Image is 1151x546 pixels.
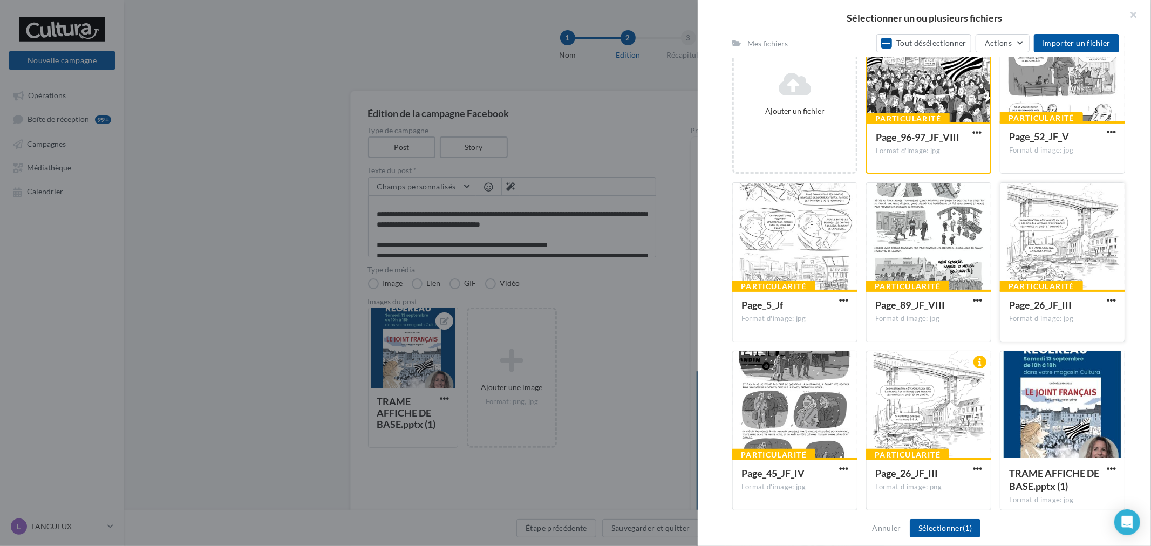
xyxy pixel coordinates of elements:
[715,13,1134,23] h2: Sélectionner un ou plusieurs fichiers
[1043,38,1111,47] span: Importer un fichier
[732,281,815,292] div: Particularité
[741,467,805,479] span: Page_45_JF_IV
[1114,509,1140,535] div: Open Intercom Messenger
[875,467,938,479] span: Page_26_JF_III
[875,482,982,492] div: Format d'image: png
[910,519,980,537] button: Sélectionner(1)
[747,38,788,49] div: Mes fichiers
[868,522,905,535] button: Annuler
[866,449,949,461] div: Particularité
[1009,495,1116,505] div: Format d'image: jpg
[1000,112,1083,124] div: Particularité
[963,523,972,533] span: (1)
[1009,131,1069,142] span: Page_52_JF_V
[741,482,848,492] div: Format d'image: jpg
[875,299,945,311] span: Page_89_JF_VIII
[1009,299,1072,311] span: Page_26_JF_III
[741,314,848,324] div: Format d'image: jpg
[732,449,815,461] div: Particularité
[741,299,783,311] span: Page_5_Jf
[875,314,982,324] div: Format d'image: jpg
[1009,146,1116,155] div: Format d'image: jpg
[1009,467,1099,492] span: TRAME AFFICHE DE BASE.pptx (1)
[876,34,971,52] button: Tout désélectionner
[867,113,950,125] div: Particularité
[1034,34,1119,52] button: Importer un fichier
[738,106,852,117] div: Ajouter un fichier
[976,34,1030,52] button: Actions
[1000,281,1083,292] div: Particularité
[985,38,1012,47] span: Actions
[866,281,949,292] div: Particularité
[1009,314,1116,324] div: Format d'image: jpg
[876,146,982,156] div: Format d'image: jpg
[876,131,959,143] span: Page_96-97_JF_VIII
